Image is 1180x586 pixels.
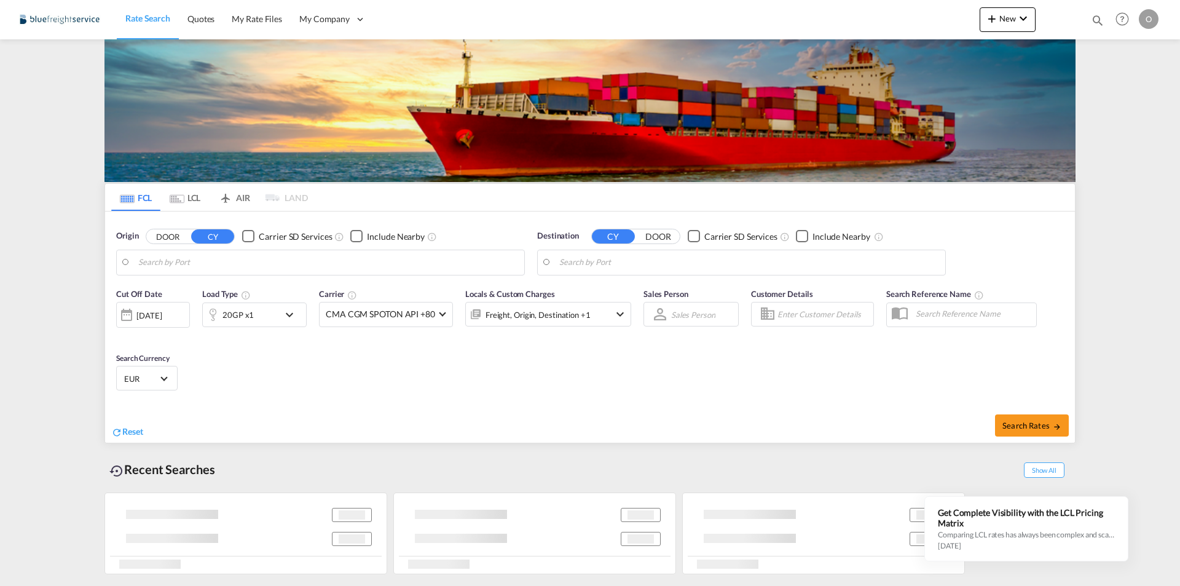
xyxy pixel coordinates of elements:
div: 20GP x1icon-chevron-down [202,303,307,327]
md-icon: icon-chevron-down [282,307,303,322]
md-icon: icon-airplane [218,191,233,200]
span: Rate Search [125,13,170,23]
span: Search Rates [1002,421,1061,430]
md-icon: Your search will be saved by the below given name [974,290,984,300]
md-checkbox: Checkbox No Ink [796,230,870,243]
md-icon: Unchecked: Search for CY (Container Yard) services for all selected carriers.Checked : Search for... [780,232,790,242]
div: Carrier SD Services [259,231,332,243]
button: CY [592,229,635,244]
input: Search Reference Name [910,304,1036,323]
div: icon-refreshReset [111,426,143,439]
md-checkbox: Checkbox No Ink [242,230,332,243]
md-icon: icon-arrow-right [1053,422,1061,431]
md-pagination-wrapper: Use the left and right arrow keys to navigate between tabs [111,184,308,211]
div: Recent Searches [104,456,220,483]
span: Search Reference Name [886,289,984,299]
span: Show All [1024,462,1064,478]
div: icon-magnify [1091,14,1104,32]
span: Origin [116,230,138,242]
span: Load Type [202,289,251,299]
button: DOOR [637,229,680,244]
span: Cut Off Date [116,289,162,299]
span: My Rate Files [232,14,282,24]
div: O [1139,9,1158,29]
md-select: Select Currency: € EUREuro [123,370,171,387]
div: Origin DOOR CY Checkbox No InkUnchecked: Search for CY (Container Yard) services for all selected... [105,212,1075,443]
md-icon: Unchecked: Ignores neighbouring ports when fetching rates.Checked : Includes neighbouring ports w... [874,232,884,242]
md-icon: Unchecked: Ignores neighbouring ports when fetching rates.Checked : Includes neighbouring ports w... [427,232,437,242]
md-select: Sales Person [670,306,717,323]
span: Search Currency [116,354,170,363]
button: DOOR [146,229,189,244]
div: Freight Origin Destination Factory Stuffingicon-chevron-down [465,302,631,327]
span: CMA CGM SPOTON API +80 [326,308,435,320]
input: Search by Port [559,253,939,272]
md-icon: icon-plus 400-fg [985,11,999,26]
md-icon: icon-chevron-down [613,307,627,322]
div: Include Nearby [812,231,870,243]
span: Locals & Custom Charges [465,289,555,299]
span: EUR [124,373,159,384]
md-icon: icon-chevron-down [1016,11,1031,26]
div: Freight Origin Destination Factory Stuffing [486,306,591,323]
span: Customer Details [751,289,813,299]
img: 9097ab40c0d911ee81d80fb7ec8da167.JPG [18,6,101,33]
md-icon: icon-magnify [1091,14,1104,27]
md-icon: icon-information-outline [241,290,251,300]
span: Sales Person [643,289,688,299]
div: Carrier SD Services [704,231,777,243]
md-checkbox: Checkbox No Ink [350,230,425,243]
div: 20GP x1 [222,306,254,323]
div: [DATE] [136,310,162,321]
button: CY [191,229,234,244]
span: Carrier [319,289,357,299]
button: icon-plus 400-fgNewicon-chevron-down [980,7,1036,32]
md-icon: Unchecked: Search for CY (Container Yard) services for all selected carriers.Checked : Search for... [334,232,344,242]
input: Enter Customer Details [777,305,870,323]
span: Quotes [187,14,214,24]
md-icon: icon-refresh [111,427,122,438]
span: My Company [299,13,350,25]
span: Reset [122,426,143,437]
span: New [985,14,1031,23]
img: LCL+%26+FCL+BACKGROUND.png [104,39,1076,182]
md-datepicker: Select [116,327,125,343]
div: Help [1112,9,1139,31]
md-tab-item: AIR [210,184,259,211]
input: Search by Port [138,253,518,272]
span: Destination [537,230,579,242]
button: Search Ratesicon-arrow-right [995,414,1069,437]
md-icon: The selected Trucker/Carrierwill be displayed in the rate results If the rates are from another f... [347,290,357,300]
md-checkbox: Checkbox No Ink [688,230,777,243]
md-tab-item: LCL [160,184,210,211]
span: Help [1112,9,1133,30]
div: Include Nearby [367,231,425,243]
md-icon: icon-backup-restore [109,464,124,478]
div: [DATE] [116,302,190,328]
md-tab-item: FCL [111,184,160,211]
